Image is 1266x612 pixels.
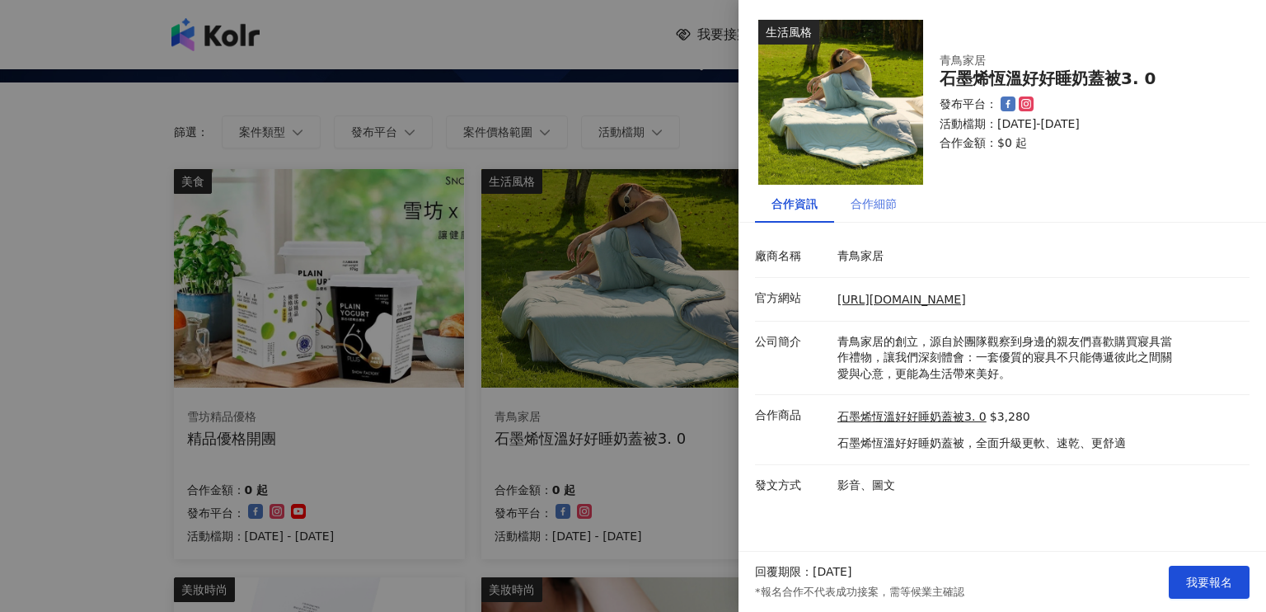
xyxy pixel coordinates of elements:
[940,116,1230,133] p: 活動檔期：[DATE]-[DATE]
[758,20,819,45] div: 生活風格
[1186,576,1232,589] span: 我要報名
[755,248,829,265] p: 廠商名稱
[755,585,964,600] p: *報名合作不代表成功接案，需等候業主確認
[837,478,1241,494] p: 影音、圖文
[837,435,1126,452] p: 石墨烯恆溫好好睡奶蓋被，全面升級更軟、速乾、更舒適
[755,290,829,307] p: 官方網站
[837,293,966,306] a: [URL][DOMAIN_NAME]
[851,195,897,213] div: 合作細節
[940,97,997,113] p: 發布平台：
[771,195,818,213] div: 合作資訊
[837,248,1241,265] p: 青鳥家居
[755,478,829,494] p: 發文方式
[940,69,1230,88] div: 石墨烯恆溫好好睡奶蓋被3. 0
[755,564,851,581] p: 回覆期限：[DATE]
[758,20,923,185] img: 石墨烯恆溫好好睡奶蓋被3. 0
[837,409,987,426] a: 石墨烯恆溫好好睡奶蓋被3. 0
[755,407,829,424] p: 合作商品
[940,135,1230,152] p: 合作金額： $0 起
[990,409,1030,426] p: $3,280
[940,53,1203,69] div: 青鳥家居
[1169,566,1250,599] button: 我要報名
[755,334,829,351] p: 公司簡介
[837,334,1241,383] p: 青⿃家居的創立，源⾃於團隊觀察到⾝邊的親友們喜歡購買寢具當 作禮物，讓我們深刻體會：⼀套優質的寢具不只能傳遞彼此之間關 愛與⼼意，更能為⽣活帶來美好。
